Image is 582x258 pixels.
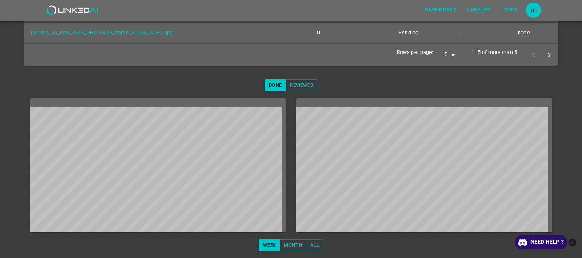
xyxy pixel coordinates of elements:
img: LinkedAI [46,5,98,15]
div: m [526,3,541,18]
button: Docs [497,3,524,17]
button: Dashboard [421,3,460,17]
p: 1–5 of more than 5 [471,49,517,57]
button: Reviewed [285,79,317,91]
button: All [306,239,323,251]
button: next page [542,47,557,63]
a: Need Help ? [515,235,567,249]
button: Done [265,79,286,91]
button: Labeler [464,3,493,17]
a: Dashboard [420,1,462,19]
td: - [452,22,511,44]
button: Open settings [526,3,541,18]
button: Month [279,239,306,251]
p: Rows per page: [397,49,434,57]
td: Pending [392,22,452,44]
td: 0 [310,22,392,44]
a: Labeler [462,1,495,19]
td: none [511,22,558,44]
a: Docs [495,1,526,19]
a: parcela_64_lote_3523_GH016423_frame_00064_61895.jpg [31,30,173,36]
button: Week [259,239,280,251]
button: close-help [567,235,578,249]
div: 5 [437,49,458,61]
